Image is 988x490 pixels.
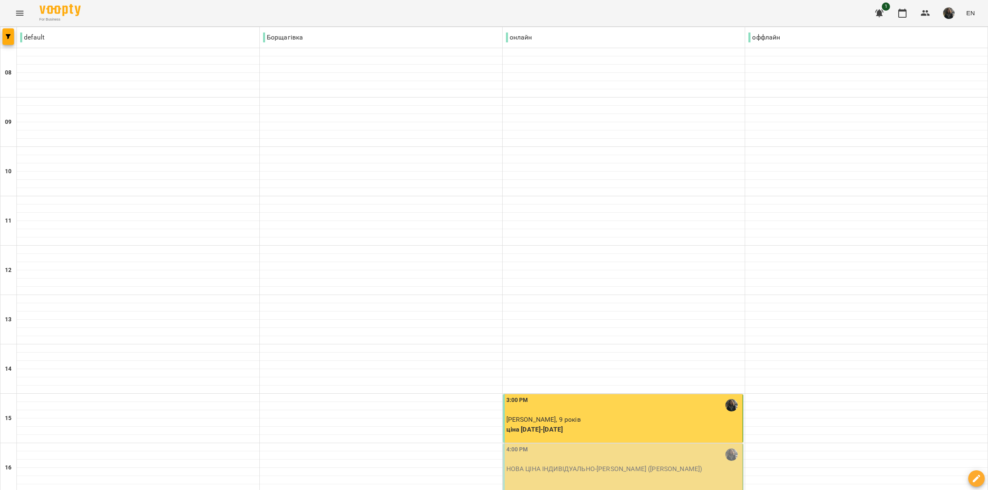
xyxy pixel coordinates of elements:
p: default [20,33,44,42]
p: НОВА ЦІНА ІНДИВІДУАЛЬНО - ⁨[PERSON_NAME] (⁨[PERSON_NAME]⁩) [506,464,741,474]
h6: 10 [5,167,12,176]
h6: 12 [5,266,12,275]
p: ціна [DATE]-[DATE] [506,425,741,434]
h6: 11 [5,216,12,225]
span: [PERSON_NAME], 9 років [506,416,581,423]
h6: 13 [5,315,12,324]
label: 3:00 PM [506,396,528,405]
h6: 15 [5,414,12,423]
button: EN [963,5,978,21]
span: 1 [882,2,890,11]
h6: 08 [5,68,12,77]
img: 33f9a82ed513007d0552af73e02aac8a.jpg [943,7,955,19]
h6: 16 [5,463,12,472]
h6: 14 [5,365,12,374]
p: оффлайн [748,33,780,42]
p: онлайн [506,33,532,42]
img: Voopty Logo [40,4,81,16]
img: Щербаков Максим [725,399,738,411]
h6: 09 [5,118,12,127]
span: For Business [40,17,81,22]
img: Щербаков Максим [725,448,738,461]
p: Борщагівка [263,33,303,42]
button: Menu [10,3,30,23]
span: EN [966,9,975,17]
label: 4:00 PM [506,445,528,454]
